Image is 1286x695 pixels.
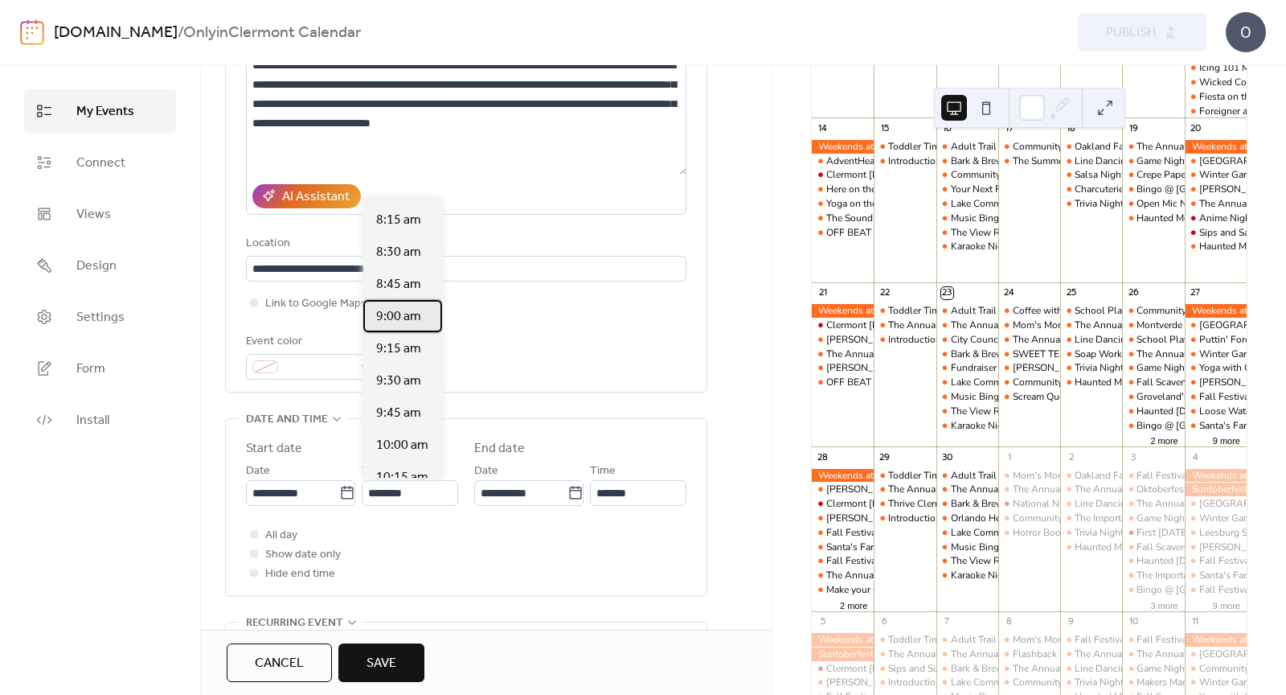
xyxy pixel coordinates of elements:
[951,512,1114,525] div: Orlando Health: Ready for Baby Class
[951,390,1005,404] div: Music Bingo
[812,333,874,347] div: Amber Brooke Farms Fall Festival
[826,512,989,525] div: [PERSON_NAME] Farms Fall Festival
[76,102,134,121] span: My Events
[888,154,985,168] div: Introduction to Improv
[1013,376,1128,389] div: Community Running Event
[1013,483,1153,496] div: The Annual Pumpkin Ponderosa
[474,439,525,459] div: End date
[282,187,350,207] div: AI Assistant
[20,19,44,45] img: logo
[376,275,421,294] span: 8:45 am
[817,122,829,134] div: 14
[1137,140,1277,154] div: The Annual Pumpkin Ponderosa
[936,405,998,418] div: The View Run & Walk Club
[54,18,178,48] a: [DOMAIN_NAME]
[1060,376,1122,389] div: Haunted Monster Truck Ride Showcase of Citrus
[826,154,1134,168] div: AdventHealth Cool [PERSON_NAME] Mornings Triathlon-Duathlon-5k
[874,304,936,318] div: Toddler Time at the Barn
[998,347,1060,361] div: SWEET TEA WITH CHIEF G
[826,319,978,332] div: Clermont [PERSON_NAME] Market
[1185,240,1247,253] div: Haunted Monster Truck Ride Showcase of Citrus
[936,226,998,240] div: The View Run & Walk Club
[951,333,1041,347] div: City Council Meeting
[376,372,421,391] span: 9:30 am
[1206,598,1247,611] button: 9 more
[227,644,332,682] button: Cancel
[826,333,989,347] div: [PERSON_NAME] Farms Fall Festival
[246,462,270,481] span: Date
[874,140,936,154] div: Toddler Time at the Barn
[24,141,176,184] a: Connect
[998,304,1060,318] div: Coffee with a Cop
[76,154,125,173] span: Connect
[936,197,998,211] div: Lake Community Choir
[1122,405,1184,418] div: Haunted Halloween Maze
[812,497,874,511] div: Clermont Farmer's Market
[1122,390,1184,404] div: Groveland's Talent Show
[888,319,1029,332] div: The Annual Pumpkin Ponderosa
[1065,122,1077,134] div: 18
[936,319,998,332] div: The Annual Pumpkin Ponderosa
[246,332,375,352] div: Event color
[888,483,1029,496] div: The Annual Pumpkin Ponderosa
[1013,469,1099,483] div: Mom's Morning Out
[1060,483,1122,496] div: The Annual Pumpkin Ponderosa
[1075,333,1229,347] div: Line Dancing @ Showcase of Citrus
[998,376,1060,389] div: Community Running Event
[1003,287,1015,299] div: 24
[1060,469,1122,483] div: Oakland Farmers Market
[1137,405,1232,418] div: Haunted [DATE] Maze
[951,469,1051,483] div: Adult Trail Riding Club
[1127,287,1139,299] div: 26
[936,497,998,511] div: Bark & Brews
[826,226,904,240] div: OFF BEAT BINGO
[878,122,891,134] div: 15
[1185,390,1247,404] div: Fall Festival at Southern Hill Farms
[1060,168,1122,182] div: Salsa Night
[998,140,1060,154] div: Community Running Event
[1185,347,1247,361] div: Winter Garden Farmer's Market
[1060,140,1122,154] div: Oakland Farmers Market
[812,526,874,540] div: Fall Festival at Southern Hill Farms
[1137,497,1277,511] div: The Annual Pumpkin Ponderosa
[826,197,903,211] div: Yoga on the Lawn
[936,154,998,168] div: Bark & Brews
[1190,451,1202,463] div: 4
[1122,212,1184,225] div: Haunted Monster Truck Ride Showcase of Citrus
[1003,451,1015,463] div: 1
[590,462,616,481] span: Time
[1122,183,1184,196] div: Bingo @ The Cove Bar
[1185,154,1247,168] div: Clermont Park Run
[951,168,1141,182] div: Community Meet & Greet: [PERSON_NAME]
[1122,333,1184,347] div: School Play: Arsenic and Old Lace
[1185,405,1247,418] div: Loose Watercolor Flowers with Masking Techniques
[376,243,421,262] span: 8:30 am
[1075,319,1215,332] div: The Annual Pumpkin Ponderosa
[826,361,940,375] div: [PERSON_NAME] Concert
[1075,497,1229,511] div: Line Dancing @ Showcase of Citrus
[1013,347,1134,361] div: SWEET TEA WITH CHIEF G
[951,240,1012,253] div: Karaoke Night
[1199,212,1285,225] div: Anime Night Market
[888,497,1062,511] div: Thrive Clermont Find your Fit Workshop
[1122,154,1184,168] div: Game Night at the Tower
[367,654,396,673] span: Save
[1075,140,1179,154] div: Oakland Farmers Market
[1013,512,1128,525] div: Community Running Event
[874,483,936,496] div: The Annual Pumpkin Ponderosa
[812,154,874,168] div: AdventHealth Cool Sommer Mornings Triathlon-Duathlon-5k
[817,287,829,299] div: 21
[76,360,105,379] span: Form
[1206,433,1247,446] button: 9 more
[1185,361,1247,375] div: Yoga with Cats
[874,512,936,525] div: Introduction to Improv
[936,347,998,361] div: Bark & Brews
[1185,497,1247,511] div: Clermont Park Run
[941,287,953,299] div: 23
[1013,390,1114,404] div: Scream Queens Meetup
[376,404,421,423] span: 9:45 am
[998,319,1060,332] div: Mom's Morning Out
[951,226,1068,240] div: The View Run & Walk Club
[936,304,998,318] div: Adult Trail Riding Club
[1185,140,1247,154] div: Weekends at the Winery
